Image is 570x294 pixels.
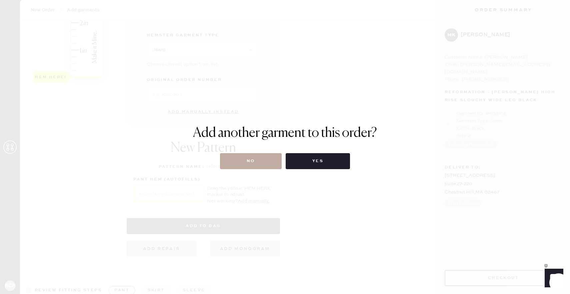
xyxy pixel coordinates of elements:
[193,125,377,141] h1: Add another garment to this order?
[286,153,350,169] button: Yes
[538,264,567,293] iframe: Front Chat
[220,153,282,169] button: No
